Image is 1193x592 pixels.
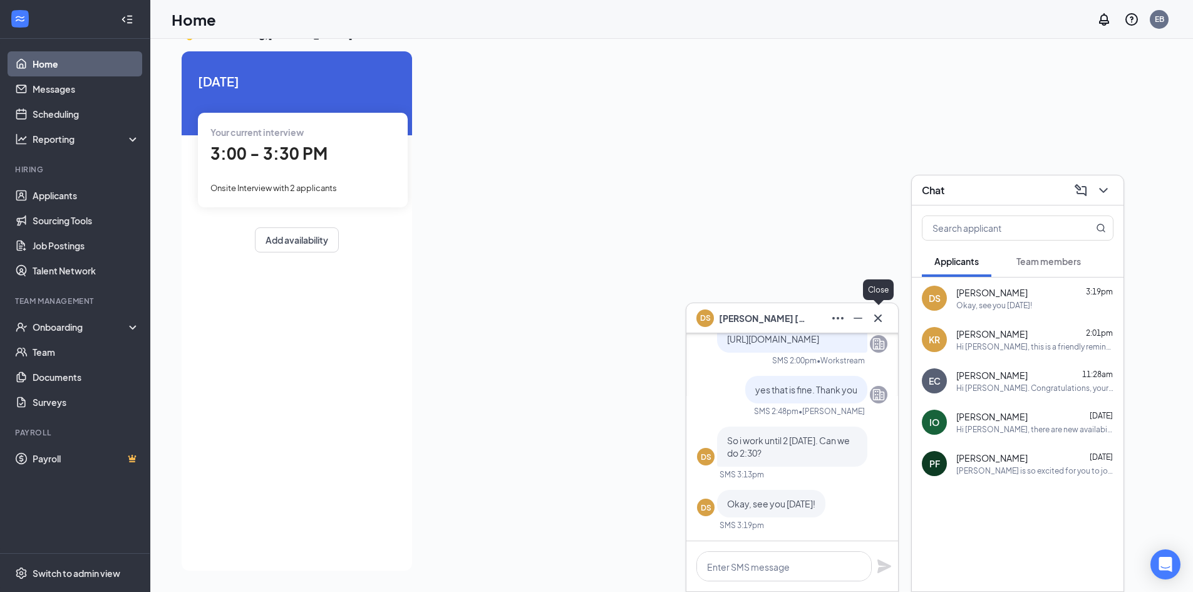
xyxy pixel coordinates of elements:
div: Okay, see you [DATE]! [956,300,1032,311]
span: Okay, see you [DATE]! [727,498,815,509]
svg: WorkstreamLogo [14,13,26,25]
div: Reporting [33,133,140,145]
span: [DATE] [1090,411,1113,420]
div: Hiring [15,164,137,175]
button: ComposeMessage [1071,180,1091,200]
span: [PERSON_NAME] [PERSON_NAME] [719,311,807,325]
svg: Analysis [15,133,28,145]
svg: Settings [15,567,28,579]
div: SMS 3:13pm [720,469,764,480]
span: Team members [1016,256,1081,267]
a: Home [33,51,140,76]
svg: Company [871,387,886,402]
span: 3:00 - 3:30 PM [210,143,328,164]
span: [DATE] [1090,452,1113,462]
button: Add availability [255,227,339,252]
a: Talent Network [33,258,140,283]
div: KR [929,333,940,346]
a: Messages [33,76,140,101]
svg: Collapse [121,13,133,26]
svg: Plane [877,559,892,574]
div: DS [701,452,711,462]
span: 2:01pm [1086,328,1113,338]
span: 11:28am [1082,370,1113,379]
span: [PERSON_NAME] [956,410,1028,423]
div: Switch to admin view [33,567,120,579]
div: DS [929,292,941,304]
h3: Chat [922,184,944,197]
div: Hi [PERSON_NAME], this is a friendly reminder. Your meeting with [PERSON_NAME] for Crew Member FO... [956,341,1113,352]
a: Sourcing Tools [33,208,140,233]
span: [PERSON_NAME] [956,369,1028,382]
div: Team Management [15,296,137,306]
svg: Minimize [850,311,865,326]
span: • [PERSON_NAME] [798,406,865,417]
div: Open Intercom Messenger [1150,549,1180,579]
button: Cross [868,308,888,328]
svg: Notifications [1097,12,1112,27]
div: Hi [PERSON_NAME], there are new availabilities for an interview. This is a reminder to schedule y... [956,424,1113,435]
button: Ellipses [828,308,848,328]
div: Close [863,279,894,300]
svg: ChevronDown [1096,183,1111,198]
div: IO [929,416,939,428]
svg: Cross [870,311,886,326]
svg: Company [871,336,886,351]
svg: Ellipses [830,311,845,326]
div: EB [1155,14,1164,24]
h1: Home [172,9,216,30]
a: Job Postings [33,233,140,258]
button: ChevronDown [1093,180,1113,200]
svg: MagnifyingGlass [1096,223,1106,233]
span: 3:19pm [1086,287,1113,296]
span: [PERSON_NAME] [956,328,1028,340]
div: DS [701,502,711,513]
div: Payroll [15,427,137,438]
a: Applicants [33,183,140,208]
svg: ComposeMessage [1073,183,1088,198]
div: SMS 2:48pm [754,406,798,417]
span: Applicants [934,256,979,267]
input: Search applicant [922,216,1071,240]
div: EC [929,375,941,387]
div: PF [929,457,940,470]
a: PayrollCrown [33,446,140,471]
a: Team [33,340,140,365]
span: [PERSON_NAME] [956,452,1028,464]
svg: QuestionInfo [1124,12,1139,27]
span: yes that is fine. Thank you [755,384,857,395]
span: [DATE] [198,71,396,91]
a: Documents [33,365,140,390]
div: Onboarding [33,321,129,333]
span: [PERSON_NAME] [956,286,1028,299]
div: SMS 2:00pm [772,355,817,366]
a: Scheduling [33,101,140,127]
span: • Workstream [817,355,865,366]
div: [PERSON_NAME] is so excited for you to join our team! Do you know anyone else who might be intere... [956,465,1113,476]
button: Minimize [848,308,868,328]
svg: UserCheck [15,321,28,333]
span: Onsite Interview with 2 applicants [210,183,337,193]
span: So i work until 2 [DATE]. Can we do 2:30? [727,435,850,459]
span: Your current interview [210,127,304,138]
div: SMS 3:19pm [720,520,764,531]
a: Surveys [33,390,140,415]
div: Hi [PERSON_NAME]. Congratulations, your meeting with [PERSON_NAME] for Crew Member FOH at [GEOGRA... [956,383,1113,393]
